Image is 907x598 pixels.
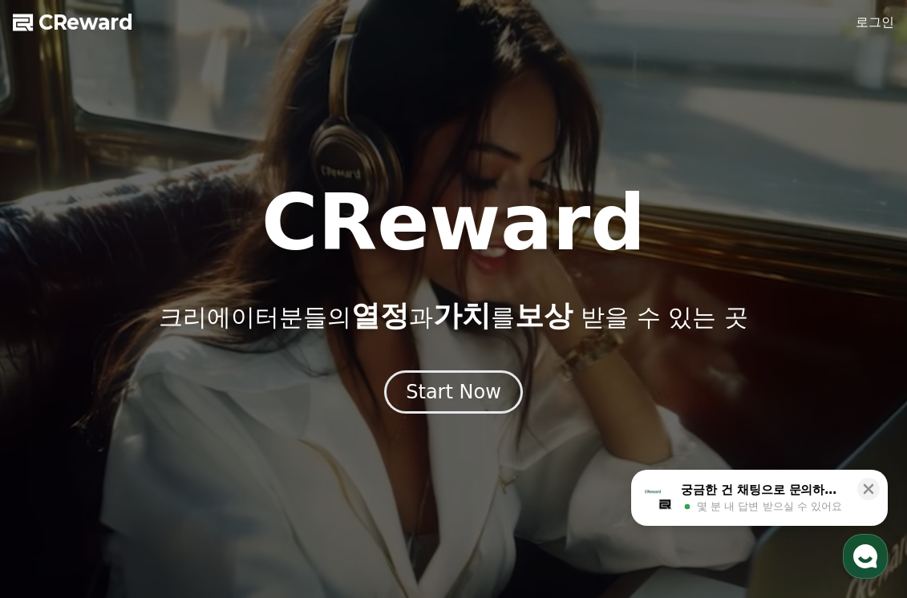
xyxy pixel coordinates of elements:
[106,465,207,505] a: 대화
[13,10,133,35] a: CReward
[159,300,747,332] p: 크리에이터분들의 과 를 받을 수 있는 곳
[351,299,409,332] span: 열정
[261,184,646,261] h1: CReward
[51,489,60,502] span: 홈
[433,299,491,332] span: 가치
[147,490,166,503] span: 대화
[248,489,267,502] span: 설정
[207,465,308,505] a: 설정
[856,13,894,32] a: 로그인
[384,386,523,402] a: Start Now
[406,379,501,405] div: Start Now
[38,10,133,35] span: CReward
[384,370,523,414] button: Start Now
[5,465,106,505] a: 홈
[515,299,573,332] span: 보상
